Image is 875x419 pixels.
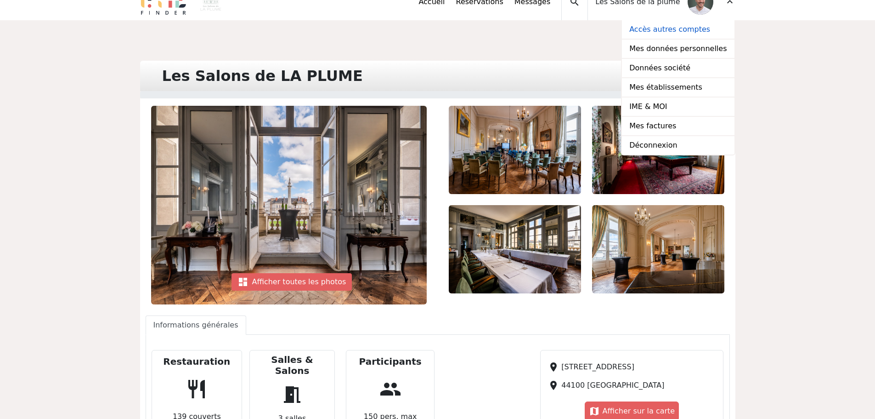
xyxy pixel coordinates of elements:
[237,276,248,287] span: dashboard
[622,59,734,78] a: Données société
[376,374,405,404] span: people
[449,205,581,293] img: 4.jpg
[589,406,600,417] span: map
[146,316,246,335] a: Informations générales
[622,117,734,136] a: Mes factures
[254,354,331,376] h5: Salles & Salons
[622,136,734,155] a: Déconnexion
[231,273,352,291] div: Afficher toutes les photos
[622,78,734,98] a: Mes établissements
[151,106,427,304] img: 1.jpg
[548,380,559,391] span: place
[592,106,724,194] img: 3.jpg
[561,362,634,371] span: [STREET_ADDRESS]
[157,64,368,87] div: Les Salons de LA PLUME
[622,98,734,117] a: IME & MOI
[277,380,307,409] span: meeting_room
[603,407,675,415] span: Afficher sur la carte
[163,356,230,367] h5: Restauration
[561,381,664,390] span: 44100 [GEOGRAPHIC_DATA]
[359,356,422,367] h5: Participants
[622,20,734,40] a: Accès autres comptes
[592,205,724,293] img: 5.jpg
[449,106,581,194] img: 2.jpg
[548,362,559,373] span: place
[622,40,734,59] a: Mes données personnelles
[182,374,211,404] span: restaurant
